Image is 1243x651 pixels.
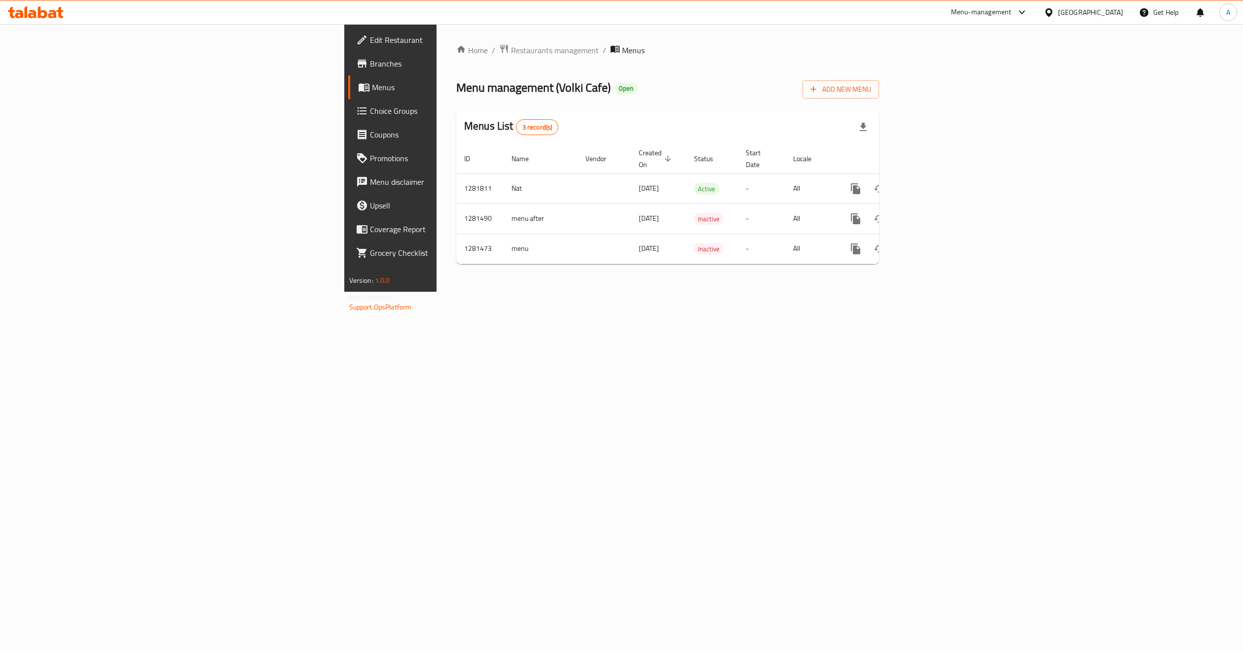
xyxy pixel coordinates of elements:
span: Promotions [370,152,544,164]
span: Active [694,183,719,195]
td: - [738,173,785,204]
a: Menus [348,75,552,99]
h2: Menus List [464,119,558,135]
div: Open [615,83,637,95]
a: Coupons [348,123,552,146]
span: Start Date [746,147,773,171]
span: [DATE] [639,212,659,225]
table: enhanced table [456,144,947,264]
td: All [785,234,836,264]
a: Choice Groups [348,99,552,123]
button: more [844,177,868,201]
button: Change Status [868,177,891,201]
td: All [785,173,836,204]
span: Name [512,153,542,165]
button: Change Status [868,207,891,231]
span: Menus [372,81,544,93]
div: Menu-management [951,6,1012,18]
a: Upsell [348,194,552,217]
td: - [738,204,785,234]
span: Status [694,153,726,165]
span: Open [615,84,637,93]
span: Choice Groups [370,105,544,117]
span: A [1226,7,1230,18]
span: Coupons [370,129,544,140]
a: Coverage Report [348,217,552,241]
span: Branches [370,58,544,69]
a: Support.OpsPlatform [349,301,412,313]
div: Inactive [694,243,724,255]
span: Menus [622,44,645,56]
a: Menu disclaimer [348,170,552,194]
span: Edit Restaurant [370,34,544,46]
button: more [844,237,868,261]
td: - [738,234,785,264]
td: All [785,204,836,234]
span: 1.0.0 [375,274,390,287]
span: ID [464,153,483,165]
a: Promotions [348,146,552,170]
div: Total records count [516,119,559,135]
span: [DATE] [639,242,659,255]
span: Created On [639,147,674,171]
span: Inactive [694,213,724,225]
span: Coverage Report [370,223,544,235]
span: Version: [349,274,373,287]
span: Menu disclaimer [370,176,544,188]
a: Edit Restaurant [348,28,552,52]
button: Add New Menu [803,80,879,99]
div: [GEOGRAPHIC_DATA] [1058,7,1123,18]
li: / [603,44,606,56]
span: Locale [793,153,824,165]
span: Get support on: [349,291,395,304]
a: Grocery Checklist [348,241,552,265]
div: Export file [851,115,875,139]
span: Vendor [585,153,619,165]
span: Add New Menu [810,83,871,96]
span: Upsell [370,200,544,211]
a: Branches [348,52,552,75]
span: 3 record(s) [516,123,558,132]
button: Change Status [868,237,891,261]
span: [DATE] [639,182,659,195]
th: Actions [836,144,947,174]
button: more [844,207,868,231]
nav: breadcrumb [456,44,879,57]
span: Grocery Checklist [370,247,544,259]
span: Inactive [694,243,724,255]
span: Restaurants management [511,44,599,56]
